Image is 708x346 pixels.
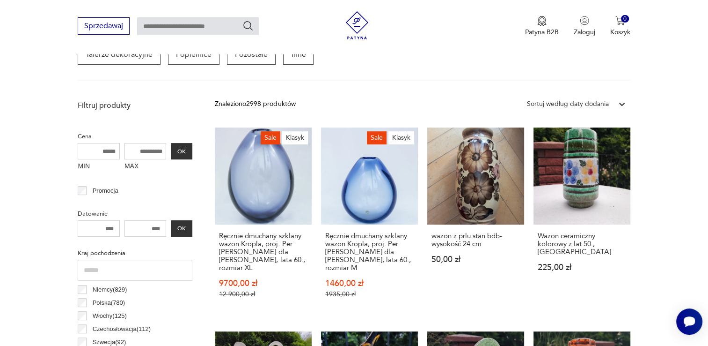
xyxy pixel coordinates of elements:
[219,279,307,287] p: 9700,00 zł
[171,220,192,237] button: OK
[580,16,589,25] img: Ikonka użytkownika
[321,128,418,316] a: SaleKlasykRęcznie dmuchany szklany wazon Kropla, proj. Per Lütken dla Holmegaard, lata 60., rozmi...
[533,128,630,316] a: Wazon ceramiczny kolorowy z lat 50., GermanyWazon ceramiczny kolorowy z lat 50., [GEOGRAPHIC_DATA...
[537,16,547,26] img: Ikona medalu
[171,143,192,159] button: OK
[93,311,127,321] p: Włochy ( 125 )
[78,44,161,65] a: Talerze dekoracyjne
[431,232,520,248] h3: wazon z prlu stan bdb- wysokość 24 cm
[93,186,118,196] p: Promocja
[124,159,167,174] label: MAX
[227,44,276,65] a: Pozostałe
[615,16,625,25] img: Ikona koszyka
[525,16,559,37] button: Patyna B2B
[78,209,192,219] p: Datowanie
[610,16,630,37] button: 0Koszyk
[621,15,629,23] div: 0
[325,279,414,287] p: 1460,00 zł
[78,23,130,30] a: Sprzedawaj
[93,285,127,295] p: Niemcy ( 829 )
[78,248,192,258] p: Kraj pochodzenia
[610,28,630,37] p: Koszyk
[325,290,414,298] p: 1935,00 zł
[574,28,595,37] p: Zaloguj
[283,44,314,65] a: Inne
[538,263,626,271] p: 225,00 zł
[219,232,307,272] h3: Ręcznie dmuchany szklany wazon Kropla, proj. Per [PERSON_NAME] dla [PERSON_NAME], lata 60., rozmi...
[242,20,254,31] button: Szukaj
[93,324,151,334] p: Czechosłowacja ( 112 )
[431,256,520,263] p: 50,00 zł
[427,128,524,316] a: wazon z prlu stan bdb- wysokość 24 cmwazon z prlu stan bdb- wysokość 24 cm50,00 zł
[168,44,219,65] a: Popielnice
[527,99,609,109] div: Sortuj według daty dodania
[78,159,120,174] label: MIN
[574,16,595,37] button: Zaloguj
[525,28,559,37] p: Patyna B2B
[215,128,312,316] a: SaleKlasykRęcznie dmuchany szklany wazon Kropla, proj. Per Lütken dla Holmegaard, lata 60., rozmi...
[325,232,414,272] h3: Ręcznie dmuchany szklany wazon Kropla, proj. Per [PERSON_NAME] dla [PERSON_NAME], lata 60., rozmi...
[343,11,371,39] img: Patyna - sklep z meblami i dekoracjami vintage
[525,16,559,37] a: Ikona medaluPatyna B2B
[78,17,130,35] button: Sprzedawaj
[93,298,125,308] p: Polska ( 780 )
[78,131,192,142] p: Cena
[215,99,295,109] div: Znaleziono 2998 produktów
[676,308,702,335] iframe: Smartsupp widget button
[538,232,626,256] h3: Wazon ceramiczny kolorowy z lat 50., [GEOGRAPHIC_DATA]
[78,100,192,111] p: Filtruj produkty
[219,290,307,298] p: 12 900,00 zł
